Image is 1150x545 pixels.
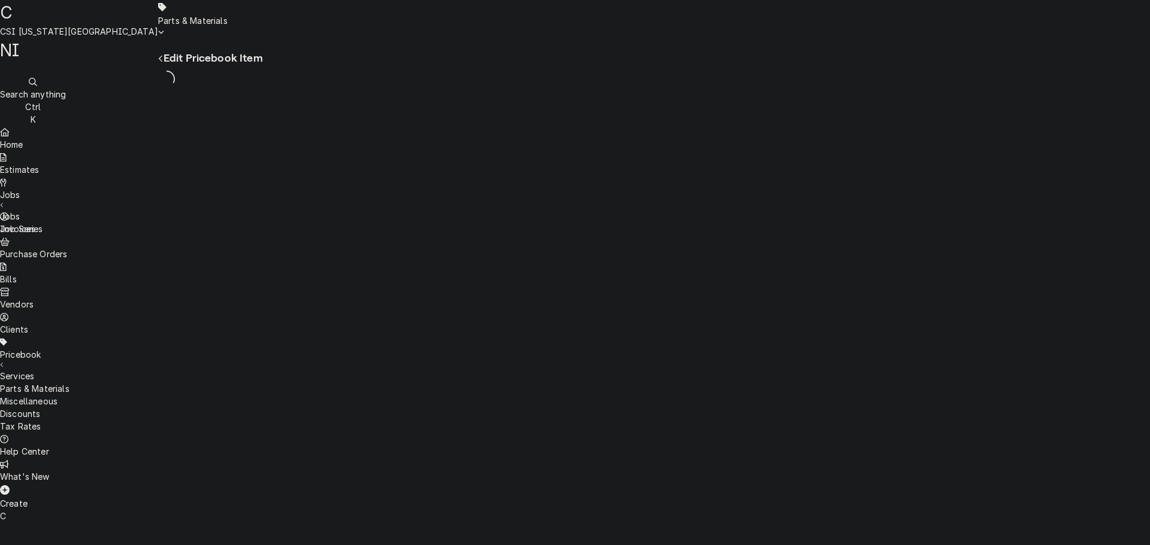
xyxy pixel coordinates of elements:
[31,114,36,124] span: K
[164,52,263,64] span: Edit Pricebook Item
[158,69,175,89] span: Loading...
[158,52,164,65] button: Navigate back
[158,16,228,26] span: Parts & Materials
[25,102,41,112] span: Ctrl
